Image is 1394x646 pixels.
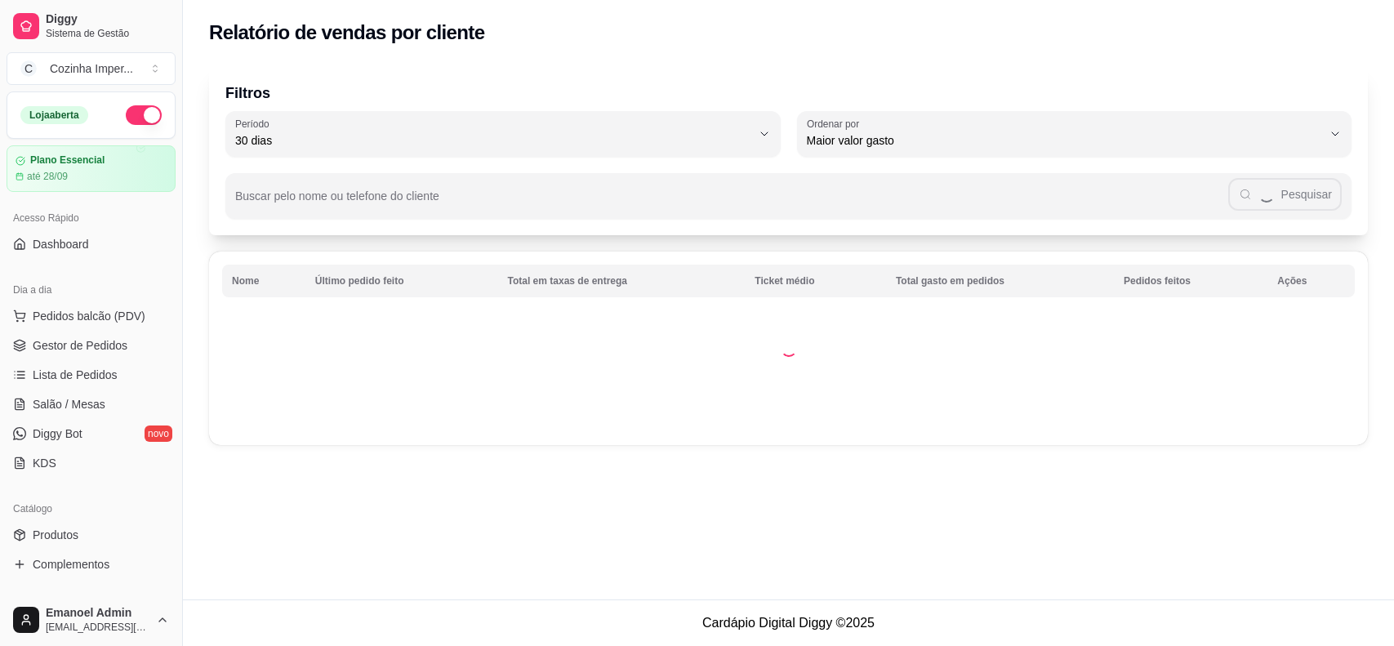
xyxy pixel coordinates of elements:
span: Diggy [46,12,169,27]
a: Lista de Pedidos [7,362,176,388]
footer: Cardápio Digital Diggy © 2025 [183,599,1394,646]
span: Maior valor gasto [807,132,1323,149]
article: até 28/09 [27,170,68,183]
label: Ordenar por [807,117,865,131]
a: Salão / Mesas [7,391,176,417]
input: Buscar pelo nome ou telefone do cliente [235,194,1228,211]
span: Sistema de Gestão [46,27,169,40]
span: Salão / Mesas [33,396,105,412]
span: KDS [33,455,56,471]
button: Período30 dias [225,111,781,157]
div: Catálogo [7,496,176,522]
div: Dia a dia [7,277,176,303]
h2: Relatório de vendas por cliente [209,20,485,46]
button: Ordenar porMaior valor gasto [797,111,1352,157]
div: Loading [781,341,797,357]
span: Lista de Pedidos [33,367,118,383]
span: Gestor de Pedidos [33,337,127,354]
button: Alterar Status [126,105,162,125]
a: Gestor de Pedidos [7,332,176,359]
a: Produtos [7,522,176,548]
span: Pedidos balcão (PDV) [33,308,145,324]
a: Diggy Botnovo [7,421,176,447]
a: KDS [7,450,176,476]
a: Plano Essencialaté 28/09 [7,145,176,192]
span: 30 dias [235,132,751,149]
a: DiggySistema de Gestão [7,7,176,46]
article: Plano Essencial [30,154,105,167]
button: Pedidos balcão (PDV) [7,303,176,329]
div: Loja aberta [20,106,88,124]
a: Complementos [7,551,176,577]
span: Diggy Bot [33,425,82,442]
span: Dashboard [33,236,89,252]
a: Dashboard [7,231,176,257]
label: Período [235,117,274,131]
button: Select a team [7,52,176,85]
p: Filtros [225,82,1352,105]
span: Emanoel Admin [46,606,149,621]
span: Complementos [33,556,109,572]
button: Emanoel Admin[EMAIL_ADDRESS][DOMAIN_NAME] [7,600,176,639]
span: C [20,60,37,77]
span: Produtos [33,527,78,543]
div: Acesso Rápido [7,205,176,231]
div: Cozinha Imper ... [50,60,133,77]
span: [EMAIL_ADDRESS][DOMAIN_NAME] [46,621,149,634]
